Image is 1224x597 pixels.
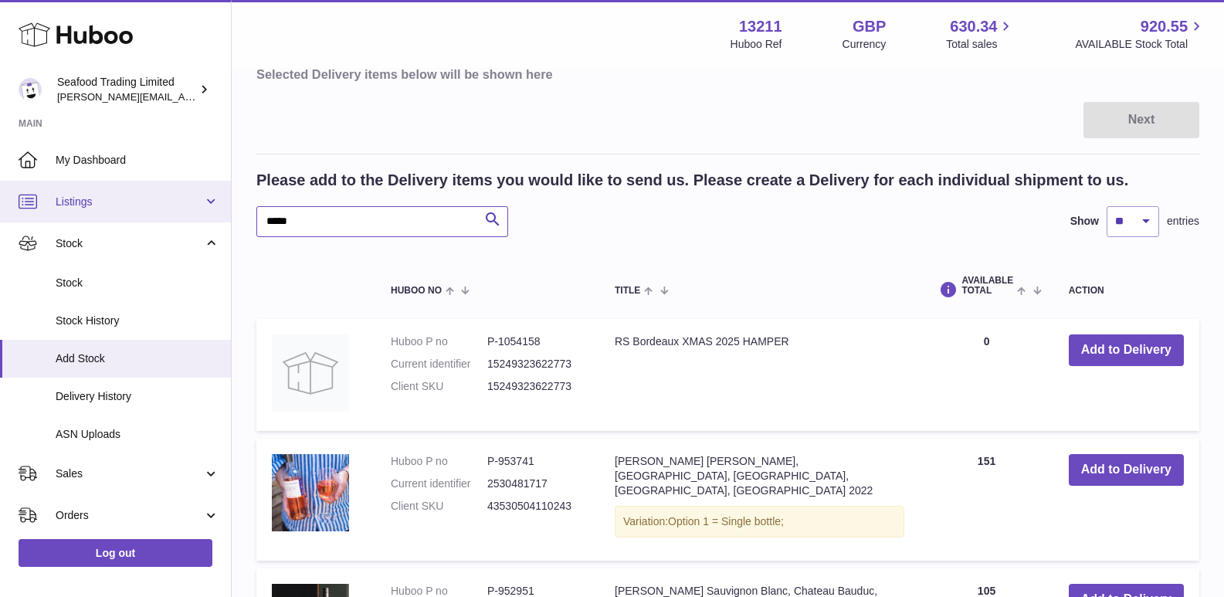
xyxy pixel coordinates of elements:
[391,286,442,296] span: Huboo no
[487,334,584,349] dd: P-1054158
[56,276,219,290] span: Stock
[1070,214,1099,229] label: Show
[256,66,1199,83] h3: Selected Delivery items below will be shown here
[19,539,212,567] a: Log out
[1075,16,1205,52] a: 920.55 AVAILABLE Stock Total
[599,439,920,561] td: [PERSON_NAME] [PERSON_NAME], [GEOGRAPHIC_DATA], [GEOGRAPHIC_DATA], [GEOGRAPHIC_DATA], [GEOGRAPHIC...
[56,508,203,523] span: Orders
[56,466,203,481] span: Sales
[391,334,487,349] dt: Huboo P no
[272,454,349,531] img: Rick Stein Rosé, Chateau Bauduc, Creons, Bordeaux, France 2022
[615,506,904,538] div: Variation:
[272,334,349,412] img: RS Bordeaux XMAS 2025 HAMPER
[853,16,886,37] strong: GBP
[487,454,584,469] dd: P-953741
[599,319,920,431] td: RS Bordeaux XMAS 2025 HAMPER
[256,170,1128,191] h2: Please add to the Delivery items you would like to send us. Please create a Delivery for each ind...
[56,427,219,442] span: ASN Uploads
[1167,214,1199,229] span: entries
[391,379,487,394] dt: Client SKU
[1069,454,1184,486] button: Add to Delivery
[391,477,487,491] dt: Current identifier
[1141,16,1188,37] span: 920.55
[668,515,784,527] span: Option 1 = Single bottle;
[1075,37,1205,52] span: AVAILABLE Stock Total
[487,379,584,394] dd: 15249323622773
[56,389,219,404] span: Delivery History
[56,236,203,251] span: Stock
[57,75,196,104] div: Seafood Trading Limited
[391,357,487,371] dt: Current identifier
[1069,286,1184,296] div: Action
[946,16,1015,52] a: 630.34 Total sales
[19,78,42,101] img: nathaniellynch@rickstein.com
[391,454,487,469] dt: Huboo P no
[920,319,1053,431] td: 0
[487,357,584,371] dd: 15249323622773
[487,499,584,514] dd: 43530504110243
[56,351,219,366] span: Add Stock
[1069,334,1184,366] button: Add to Delivery
[739,16,782,37] strong: 13211
[391,499,487,514] dt: Client SKU
[920,439,1053,561] td: 151
[615,286,640,296] span: Title
[57,90,310,103] span: [PERSON_NAME][EMAIL_ADDRESS][DOMAIN_NAME]
[56,153,219,168] span: My Dashboard
[56,314,219,328] span: Stock History
[731,37,782,52] div: Huboo Ref
[950,16,997,37] span: 630.34
[946,37,1015,52] span: Total sales
[961,276,1013,296] span: AVAILABLE Total
[56,195,203,209] span: Listings
[843,37,887,52] div: Currency
[487,477,584,491] dd: 2530481717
